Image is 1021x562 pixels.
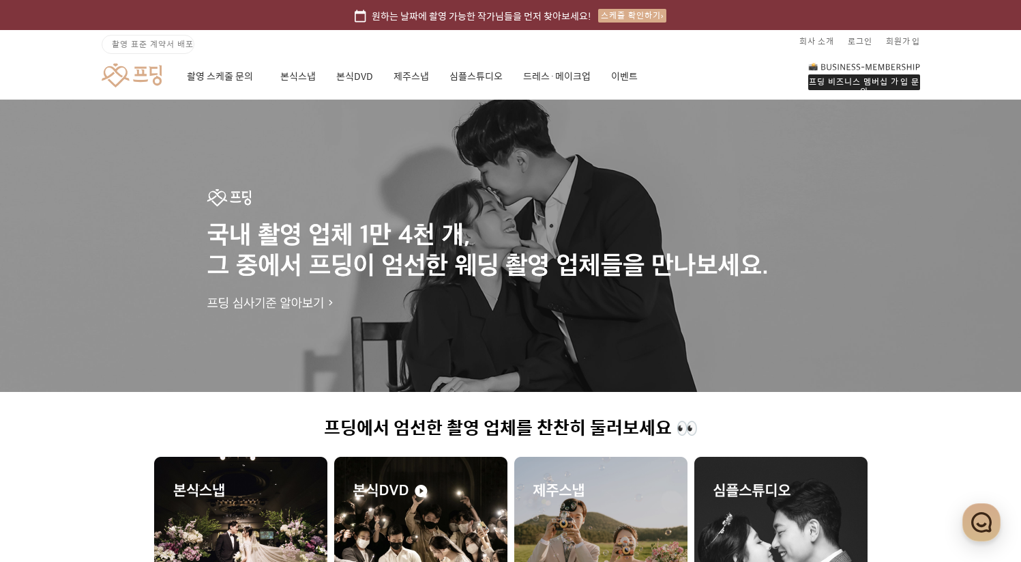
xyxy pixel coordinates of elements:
[154,418,868,439] h1: 프딩에서 엄선한 촬영 업체를 찬찬히 둘러보세요 👀
[90,433,176,467] a: 대화
[372,8,591,23] span: 원하는 날짜에 촬영 가능한 작가님들을 먼저 찾아보세요!
[176,433,262,467] a: 설정
[598,9,666,23] div: 스케줄 확인하기
[4,433,90,467] a: 홈
[211,453,227,464] span: 설정
[187,53,260,100] a: 촬영 스케줄 문의
[611,53,638,100] a: 이벤트
[336,53,373,100] a: 본식DVD
[449,53,503,100] a: 심플스튜디오
[280,53,316,100] a: 본식스냅
[886,30,920,52] a: 회원가입
[799,30,834,52] a: 회사 소개
[125,454,141,465] span: 대화
[848,30,872,52] a: 로그인
[808,74,920,90] div: 프딩 비즈니스 멤버십 가입 문의
[394,53,429,100] a: 제주스냅
[523,53,591,100] a: 드레스·메이크업
[43,453,51,464] span: 홈
[112,38,194,50] span: 촬영 표준 계약서 배포
[102,35,194,54] a: 촬영 표준 계약서 배포
[808,61,920,90] a: 프딩 비즈니스 멤버십 가입 문의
